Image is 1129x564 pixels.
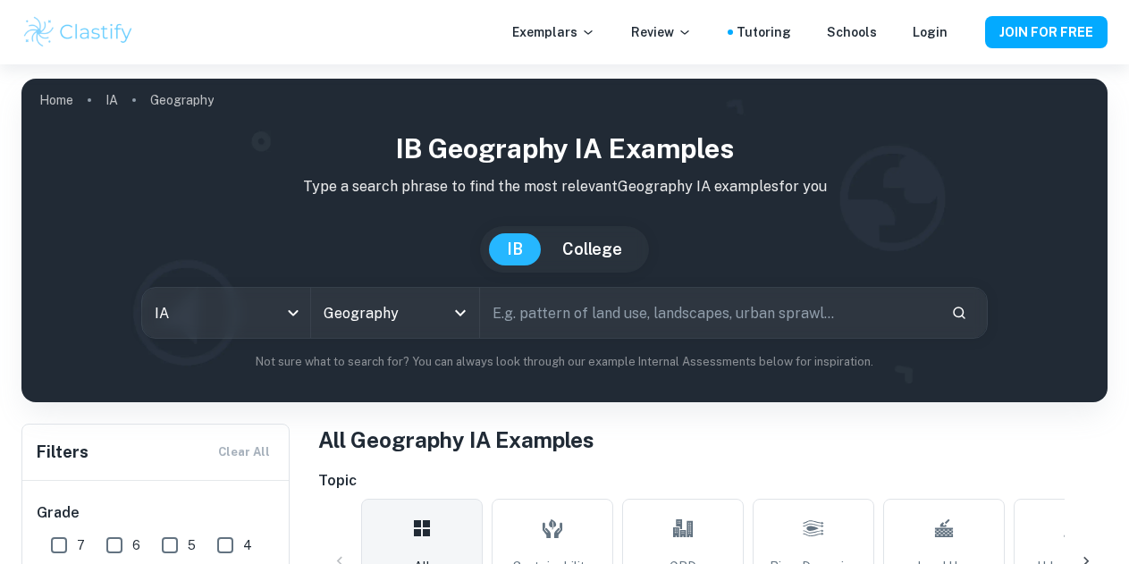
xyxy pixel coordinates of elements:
[142,288,310,338] div: IA
[37,440,88,465] h6: Filters
[39,88,73,113] a: Home
[827,22,877,42] a: Schools
[105,88,118,113] a: IA
[962,28,971,37] button: Help and Feedback
[737,22,791,42] a: Tutoring
[631,22,692,42] p: Review
[36,176,1093,198] p: Type a search phrase to find the most relevant Geography IA examples for you
[985,16,1108,48] button: JOIN FOR FREE
[913,22,948,42] a: Login
[36,129,1093,169] h1: IB Geography IA examples
[150,90,214,110] p: Geography
[188,535,196,555] span: 5
[21,14,135,50] img: Clastify logo
[318,470,1108,492] h6: Topic
[77,535,85,555] span: 7
[243,535,252,555] span: 4
[944,298,974,328] button: Search
[132,535,140,555] span: 6
[37,502,276,524] h6: Grade
[448,300,473,325] button: Open
[36,353,1093,371] p: Not sure what to search for? You can always look through our example Internal Assessments below f...
[489,233,541,265] button: IB
[512,22,595,42] p: Exemplars
[480,288,937,338] input: E.g. pattern of land use, landscapes, urban sprawl...
[21,79,1108,402] img: profile cover
[544,233,640,265] button: College
[318,424,1108,456] h1: All Geography IA Examples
